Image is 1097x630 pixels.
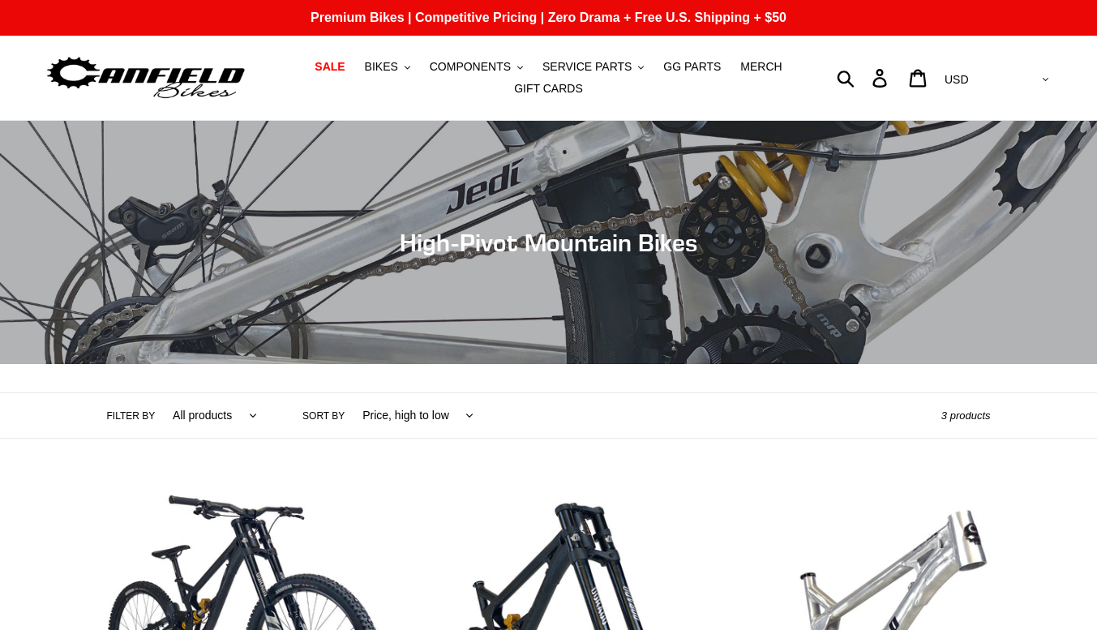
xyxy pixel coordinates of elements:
a: MERCH [732,56,790,78]
span: GIFT CARDS [514,82,583,96]
button: BIKES [357,56,418,78]
img: Canfield Bikes [45,53,247,104]
span: BIKES [365,60,398,74]
span: MERCH [740,60,782,74]
button: SERVICE PARTS [534,56,652,78]
a: SALE [306,56,353,78]
a: GG PARTS [655,56,729,78]
label: Filter by [107,409,156,423]
label: Sort by [302,409,345,423]
span: 3 products [941,409,991,422]
span: High-Pivot Mountain Bikes [400,228,697,257]
span: SALE [315,60,345,74]
a: GIFT CARDS [506,78,591,100]
button: COMPONENTS [422,56,531,78]
span: GG PARTS [663,60,721,74]
span: COMPONENTS [430,60,511,74]
span: SERVICE PARTS [542,60,632,74]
